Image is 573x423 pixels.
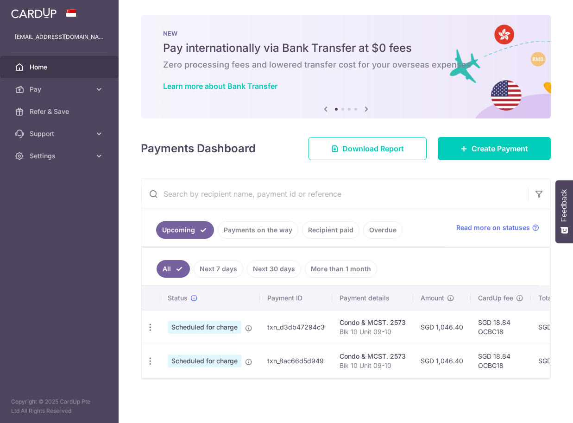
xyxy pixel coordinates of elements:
[141,15,551,118] img: Bank transfer banner
[340,327,406,336] p: Blk 10 Unit 09-10
[141,140,256,157] h4: Payments Dashboard
[30,62,91,72] span: Home
[456,223,539,232] a: Read more on statuses
[156,221,214,239] a: Upcoming
[30,85,91,94] span: Pay
[305,260,377,278] a: More than 1 month
[332,286,413,310] th: Payment details
[340,361,406,370] p: Blk 10 Unit 09-10
[363,221,403,239] a: Overdue
[471,310,531,344] td: SGD 18.84 OCBC18
[302,221,359,239] a: Recipient paid
[560,189,568,222] span: Feedback
[555,180,573,243] button: Feedback - Show survey
[514,395,564,418] iframe: Opens a widget where you can find more information
[478,293,513,303] span: CardUp fee
[163,81,277,91] a: Learn more about Bank Transfer
[30,129,91,138] span: Support
[168,355,241,367] span: Scheduled for charge
[11,7,57,19] img: CardUp
[471,344,531,378] td: SGD 18.84 OCBC18
[456,223,530,232] span: Read more on statuses
[15,32,104,42] p: [EMAIL_ADDRESS][DOMAIN_NAME]
[247,260,301,278] a: Next 30 days
[538,293,569,303] span: Total amt.
[157,260,190,278] a: All
[472,143,528,154] span: Create Payment
[141,179,528,209] input: Search by recipient name, payment id or reference
[309,137,427,160] a: Download Report
[30,107,91,116] span: Refer & Save
[413,310,471,344] td: SGD 1,046.40
[340,352,406,361] div: Condo & MCST. 2573
[30,151,91,161] span: Settings
[340,318,406,327] div: Condo & MCST. 2573
[260,344,332,378] td: txn_8ac66d5d949
[260,310,332,344] td: txn_d3db47294c3
[421,293,444,303] span: Amount
[163,41,529,56] h5: Pay internationally via Bank Transfer at $0 fees
[260,286,332,310] th: Payment ID
[438,137,551,160] a: Create Payment
[218,221,298,239] a: Payments on the way
[168,293,188,303] span: Status
[163,59,529,70] h6: Zero processing fees and lowered transfer cost for your overseas expenses
[168,321,241,334] span: Scheduled for charge
[163,30,529,37] p: NEW
[413,344,471,378] td: SGD 1,046.40
[194,260,243,278] a: Next 7 days
[342,143,404,154] span: Download Report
